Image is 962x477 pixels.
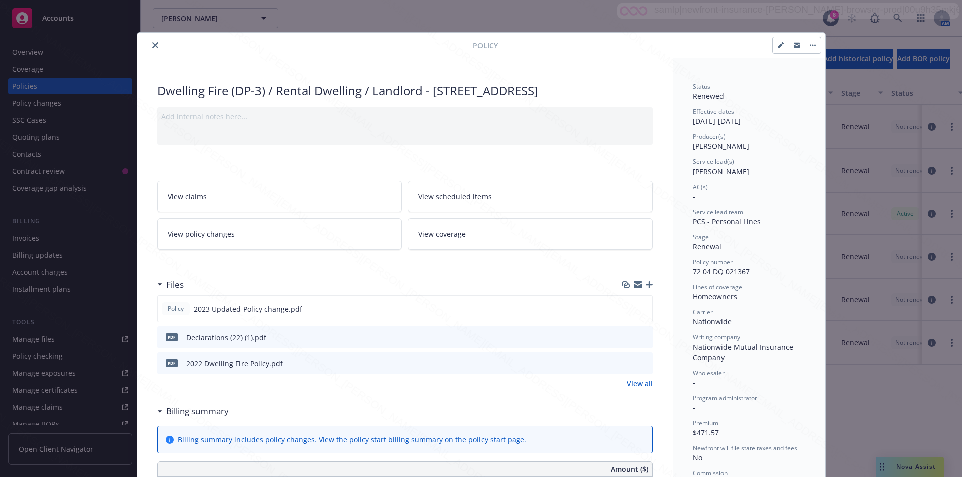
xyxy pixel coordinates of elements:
[693,167,749,176] span: [PERSON_NAME]
[157,278,184,291] div: Files
[693,192,695,201] span: -
[693,317,732,326] span: Nationwide
[408,218,653,250] a: View coverage
[693,378,695,387] span: -
[640,358,649,369] button: preview file
[624,332,632,343] button: download file
[166,333,178,341] span: pdf
[693,258,733,266] span: Policy number
[639,304,648,314] button: preview file
[693,242,722,251] span: Renewal
[693,82,710,91] span: Status
[693,419,718,427] span: Premium
[186,358,283,369] div: 2022 Dwelling Fire Policy.pdf
[418,229,466,239] span: View coverage
[693,283,742,291] span: Lines of coverage
[178,434,526,445] div: Billing summary includes policy changes. View the policy start billing summary on the .
[693,91,724,101] span: Renewed
[168,229,235,239] span: View policy changes
[624,358,632,369] button: download file
[408,181,653,212] a: View scheduled items
[693,444,797,452] span: Newfront will file state taxes and fees
[157,218,402,250] a: View policy changes
[623,304,631,314] button: download file
[186,332,266,343] div: Declarations (22) (1).pdf
[468,435,524,444] a: policy start page
[161,111,649,122] div: Add internal notes here...
[166,304,186,313] span: Policy
[693,157,734,166] span: Service lead(s)
[157,181,402,212] a: View claims
[166,405,229,418] h3: Billing summary
[157,405,229,418] div: Billing summary
[693,308,713,316] span: Carrier
[693,217,761,226] span: PCS - Personal Lines
[611,464,648,474] span: Amount ($)
[194,304,302,314] span: 2023 Updated Policy change.pdf
[693,208,743,216] span: Service lead team
[693,291,805,302] div: Homeowners
[693,394,757,402] span: Program administrator
[693,267,750,276] span: 72 04 DQ 021367
[166,278,184,291] h3: Files
[640,332,649,343] button: preview file
[693,369,725,377] span: Wholesaler
[693,141,749,151] span: [PERSON_NAME]
[693,403,695,412] span: -
[149,39,161,51] button: close
[693,107,734,116] span: Effective dates
[693,107,805,126] div: [DATE] - [DATE]
[627,378,653,389] a: View all
[693,342,795,362] span: Nationwide Mutual Insurance Company
[693,333,740,341] span: Writing company
[166,359,178,367] span: pdf
[693,132,726,141] span: Producer(s)
[693,428,719,437] span: $471.57
[693,183,708,191] span: AC(s)
[157,82,653,99] div: Dwelling Fire (DP-3) / Rental Dwelling / Landlord - [STREET_ADDRESS]
[693,233,709,241] span: Stage
[418,191,492,202] span: View scheduled items
[473,40,498,51] span: Policy
[168,191,207,202] span: View claims
[693,453,702,462] span: No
